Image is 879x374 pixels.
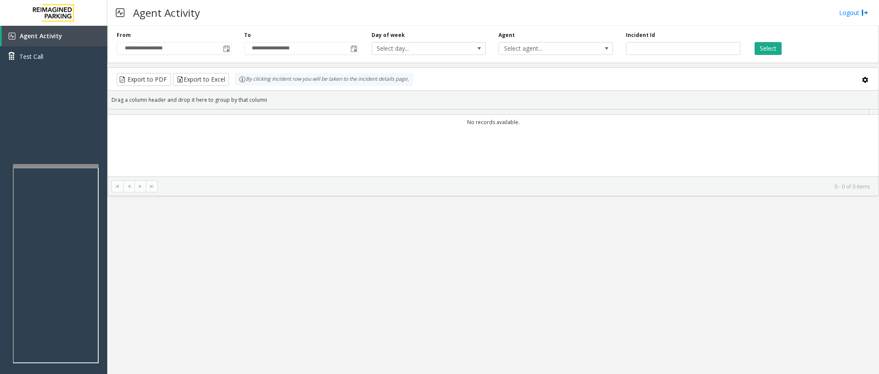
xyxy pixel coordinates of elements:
img: 'icon' [9,33,15,40]
span: Select agent... [499,43,590,55]
span: Toggle popup [221,43,231,55]
td: No records available. [108,115,879,130]
span: Toggle popup [349,43,358,55]
img: infoIcon.svg [239,76,246,83]
img: logout [861,8,868,17]
label: Day of week [372,31,405,39]
button: Export to Excel [173,73,229,86]
a: Agent Activity [2,26,107,46]
label: Agent [498,31,515,39]
span: NO DATA FOUND [498,42,613,55]
span: Agent Activity [20,32,62,40]
label: Incident Id [626,31,655,39]
div: By clicking Incident row you will be taken to the incident details page. [235,73,413,86]
h3: Agent Activity [129,2,204,23]
div: Data table [108,109,879,176]
span: Test Call [19,52,43,61]
button: Export to PDF [117,73,171,86]
img: pageIcon [116,2,124,23]
label: From [117,31,131,39]
kendo-pager-info: 0 - 0 of 0 items [163,183,870,190]
div: Drag a column header and drop it here to group by that column [108,92,879,107]
span: Select day... [372,43,463,55]
button: Select [755,42,782,55]
label: To [244,31,251,39]
a: Logout [839,8,868,17]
